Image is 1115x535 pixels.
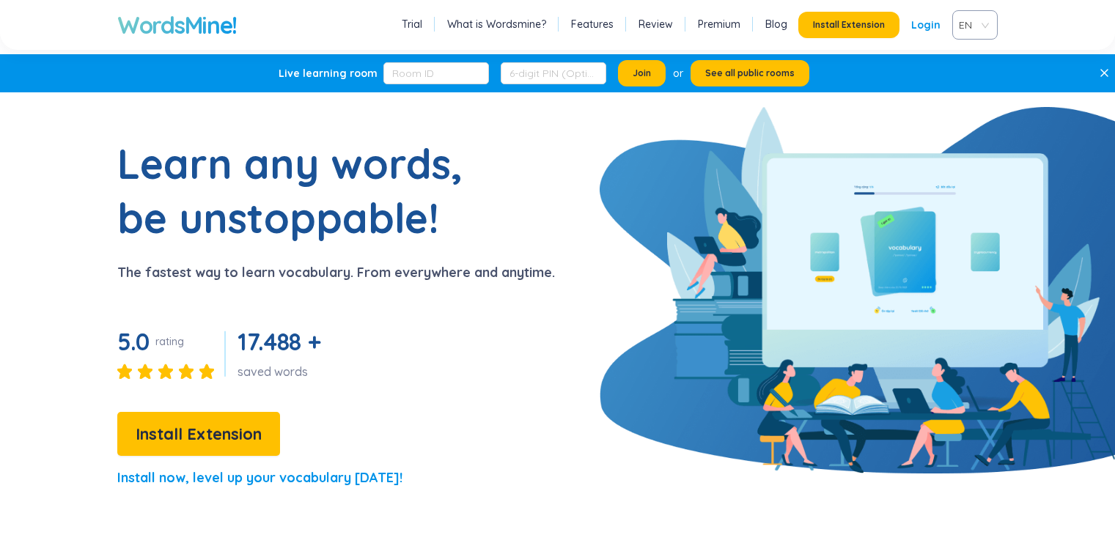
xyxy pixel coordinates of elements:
a: Install Extension [117,428,280,443]
p: Install now, level up your vocabulary [DATE]! [117,468,402,488]
button: See all public rooms [691,60,809,86]
div: saved words [238,364,326,380]
button: Install Extension [117,412,280,456]
input: 6-digit PIN (Optional) [501,62,606,84]
a: Login [911,12,941,38]
p: The fastest way to learn vocabulary. From everywhere and anytime. [117,262,555,283]
div: rating [155,334,184,349]
span: Join [633,67,651,79]
a: What is Wordsmine? [447,17,546,32]
span: 17.488 + [238,327,320,356]
button: Join [618,60,666,86]
input: Room ID [383,62,489,84]
div: Live learning room [279,66,378,81]
span: Install Extension [136,421,262,447]
span: 5.0 [117,327,150,356]
a: Premium [698,17,740,32]
span: See all public rooms [705,67,795,79]
a: Features [571,17,614,32]
h1: Learn any words, be unstoppable! [117,136,484,245]
div: or [673,65,683,81]
a: WordsMine! [117,10,237,40]
a: Review [639,17,673,32]
a: Blog [765,17,787,32]
span: Install Extension [813,19,885,31]
span: VIE [959,14,985,36]
a: Trial [402,17,422,32]
button: Install Extension [798,12,899,38]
